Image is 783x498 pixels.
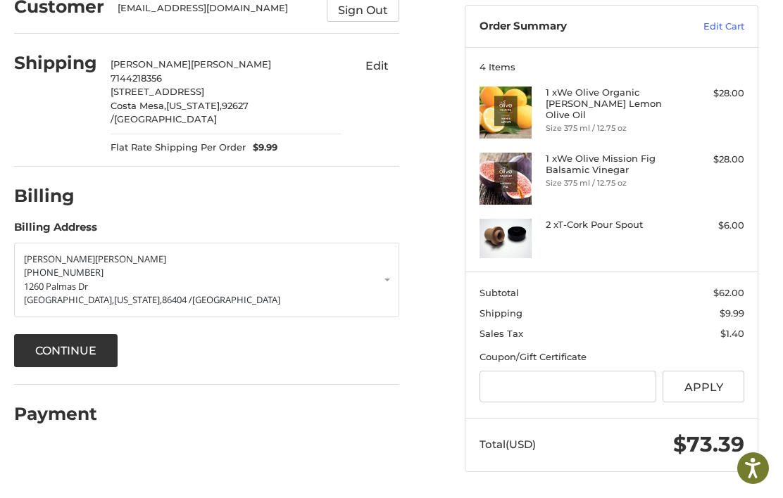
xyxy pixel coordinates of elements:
[114,293,162,306] span: [US_STATE],
[673,431,744,457] span: $73.39
[246,141,277,155] span: $9.99
[14,334,118,367] button: Continue
[162,18,179,35] button: Open LiveChat chat widget
[480,371,656,402] input: Gift Certificate or Coupon Code
[480,328,523,339] span: Sales Tax
[678,87,744,101] div: $28.00
[480,20,660,34] h3: Order Summary
[14,52,97,74] h2: Shipping
[355,54,400,77] button: Edit
[720,328,744,339] span: $1.40
[546,177,675,189] li: Size 375 ml / 12.75 oz
[14,219,97,242] legend: Billing Address
[667,460,783,498] iframe: Google Customer Reviews
[24,266,104,279] span: [PHONE_NUMBER]
[546,122,675,134] li: Size 375 ml / 12.75 oz
[24,253,95,265] span: [PERSON_NAME]
[480,350,744,364] div: Coupon/Gift Certificate
[24,293,114,306] span: [GEOGRAPHIC_DATA],
[678,219,744,233] div: $6.00
[111,141,246,155] span: Flat Rate Shipping Per Order
[191,58,271,70] span: [PERSON_NAME]
[14,185,96,207] h2: Billing
[480,287,519,298] span: Subtotal
[24,280,88,293] span: 1260 Palmas Dr
[111,72,162,84] span: 7144218356
[20,21,159,32] p: We're away right now. Please check back later!
[678,153,744,167] div: $28.00
[162,293,192,306] span: 86404 /
[480,438,536,451] span: Total (USD)
[111,58,191,70] span: [PERSON_NAME]
[546,153,675,176] h4: 1 x We Olive Mission Fig Balsamic Vinegar
[663,371,744,402] button: Apply
[114,113,217,124] span: [GEOGRAPHIC_DATA]
[713,287,744,298] span: $62.00
[118,1,313,22] div: [EMAIL_ADDRESS][DOMAIN_NAME]
[166,100,222,111] span: [US_STATE],
[546,87,675,121] h4: 1 x We Olive Organic [PERSON_NAME] Lemon Olive Oil
[14,403,97,425] h2: Payment
[546,219,675,230] h4: 2 x T-Cork Pour Spout
[111,86,204,97] span: [STREET_ADDRESS]
[14,243,400,317] a: Enter or select a different address
[95,253,166,265] span: [PERSON_NAME]
[111,100,166,111] span: Costa Mesa,
[480,307,522,319] span: Shipping
[660,20,744,34] a: Edit Cart
[480,61,744,72] h3: 4 Items
[720,307,744,319] span: $9.99
[192,293,280,306] span: [GEOGRAPHIC_DATA]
